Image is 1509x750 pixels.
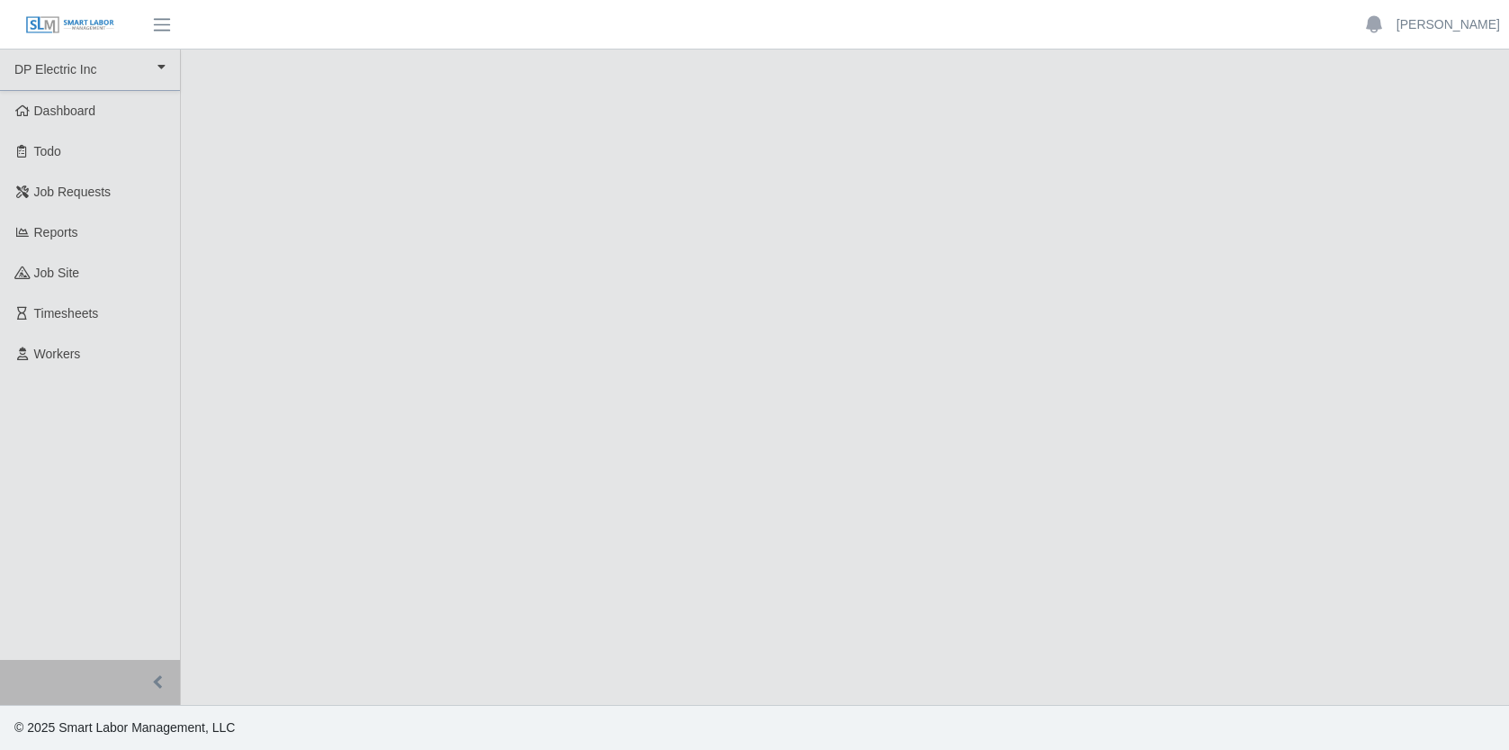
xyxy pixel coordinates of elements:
[34,185,112,199] span: Job Requests
[34,266,80,280] span: job site
[34,306,99,321] span: Timesheets
[34,104,96,118] span: Dashboard
[34,144,61,158] span: Todo
[34,347,81,361] span: Workers
[1397,15,1500,34] a: [PERSON_NAME]
[34,225,78,239] span: Reports
[25,15,115,35] img: SLM Logo
[14,720,235,735] span: © 2025 Smart Labor Management, LLC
